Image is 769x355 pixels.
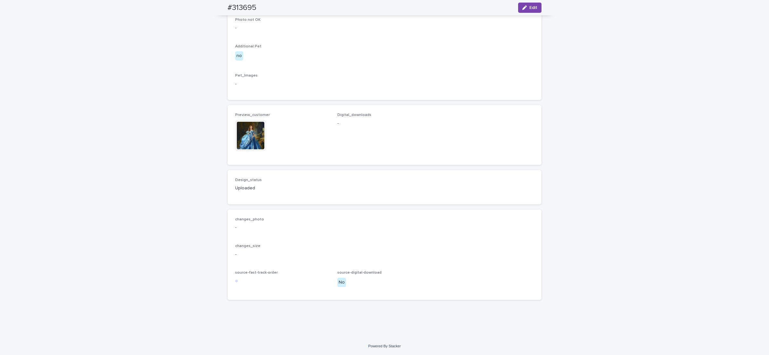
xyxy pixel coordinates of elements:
span: changes_size [235,244,260,248]
span: Design_status [235,178,262,182]
p: - [235,81,534,87]
p: - [235,224,534,231]
p: - [235,25,534,31]
p: - [337,120,432,127]
p: - [235,251,534,258]
div: No [337,278,346,287]
span: source-digital-download [337,271,382,275]
a: Powered By Stacker [368,344,401,348]
span: Photo not OK [235,18,260,22]
span: Edit [529,5,537,10]
span: Digital_downloads [337,113,371,117]
button: Edit [518,3,542,13]
p: Uploaded [235,185,330,192]
span: Preview_customer [235,113,270,117]
span: Pet_Images [235,74,258,78]
span: Additional Pet [235,45,261,48]
span: changes_photo [235,218,264,221]
h2: #313695 [227,3,256,12]
span: source-fast-track-order [235,271,278,275]
div: no [235,51,243,61]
